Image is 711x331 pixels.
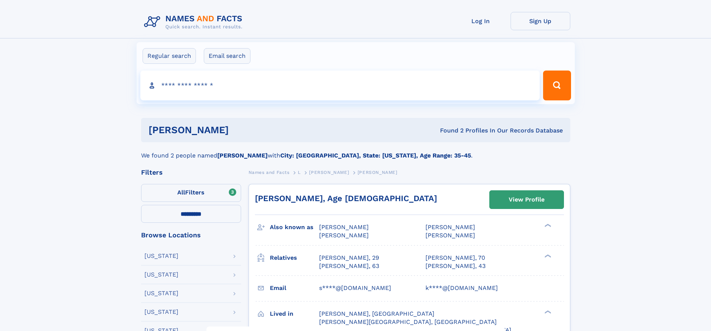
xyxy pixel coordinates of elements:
div: Found 2 Profiles In Our Records Database [334,127,563,135]
span: [PERSON_NAME], [GEOGRAPHIC_DATA] [319,310,434,317]
span: [PERSON_NAME] [319,232,369,239]
a: [PERSON_NAME], 63 [319,262,379,270]
h3: Email [270,282,319,294]
h3: Relatives [270,252,319,264]
h1: [PERSON_NAME] [149,125,334,135]
button: Search Button [543,71,571,100]
span: [PERSON_NAME] [425,224,475,231]
a: [PERSON_NAME] [309,168,349,177]
div: Filters [141,169,241,176]
a: L [298,168,301,177]
label: Regular search [143,48,196,64]
span: [PERSON_NAME] [425,232,475,239]
h3: Lived in [270,307,319,320]
div: [US_STATE] [144,309,178,315]
a: [PERSON_NAME], 43 [425,262,486,270]
div: ❯ [543,309,552,314]
b: City: [GEOGRAPHIC_DATA], State: [US_STATE], Age Range: 35-45 [280,152,471,159]
a: [PERSON_NAME], 29 [319,254,379,262]
span: L [298,170,301,175]
div: View Profile [509,191,545,208]
span: [PERSON_NAME] [309,170,349,175]
input: search input [140,71,540,100]
a: View Profile [490,191,564,209]
span: All [177,189,185,196]
a: [PERSON_NAME], Age [DEMOGRAPHIC_DATA] [255,194,437,203]
a: Names and Facts [249,168,290,177]
h3: Also known as [270,221,319,234]
div: ❯ [543,223,552,228]
img: Logo Names and Facts [141,12,249,32]
div: [US_STATE] [144,272,178,278]
a: Log In [451,12,511,30]
span: [PERSON_NAME] [319,224,369,231]
div: We found 2 people named with . [141,142,570,160]
label: Email search [204,48,250,64]
div: [US_STATE] [144,290,178,296]
span: [PERSON_NAME] [358,170,397,175]
div: ❯ [543,253,552,258]
div: [US_STATE] [144,253,178,259]
span: [PERSON_NAME][GEOGRAPHIC_DATA], [GEOGRAPHIC_DATA] [319,318,497,325]
label: Filters [141,184,241,202]
b: [PERSON_NAME] [217,152,268,159]
a: [PERSON_NAME], 70 [425,254,485,262]
a: Sign Up [511,12,570,30]
div: Browse Locations [141,232,241,238]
